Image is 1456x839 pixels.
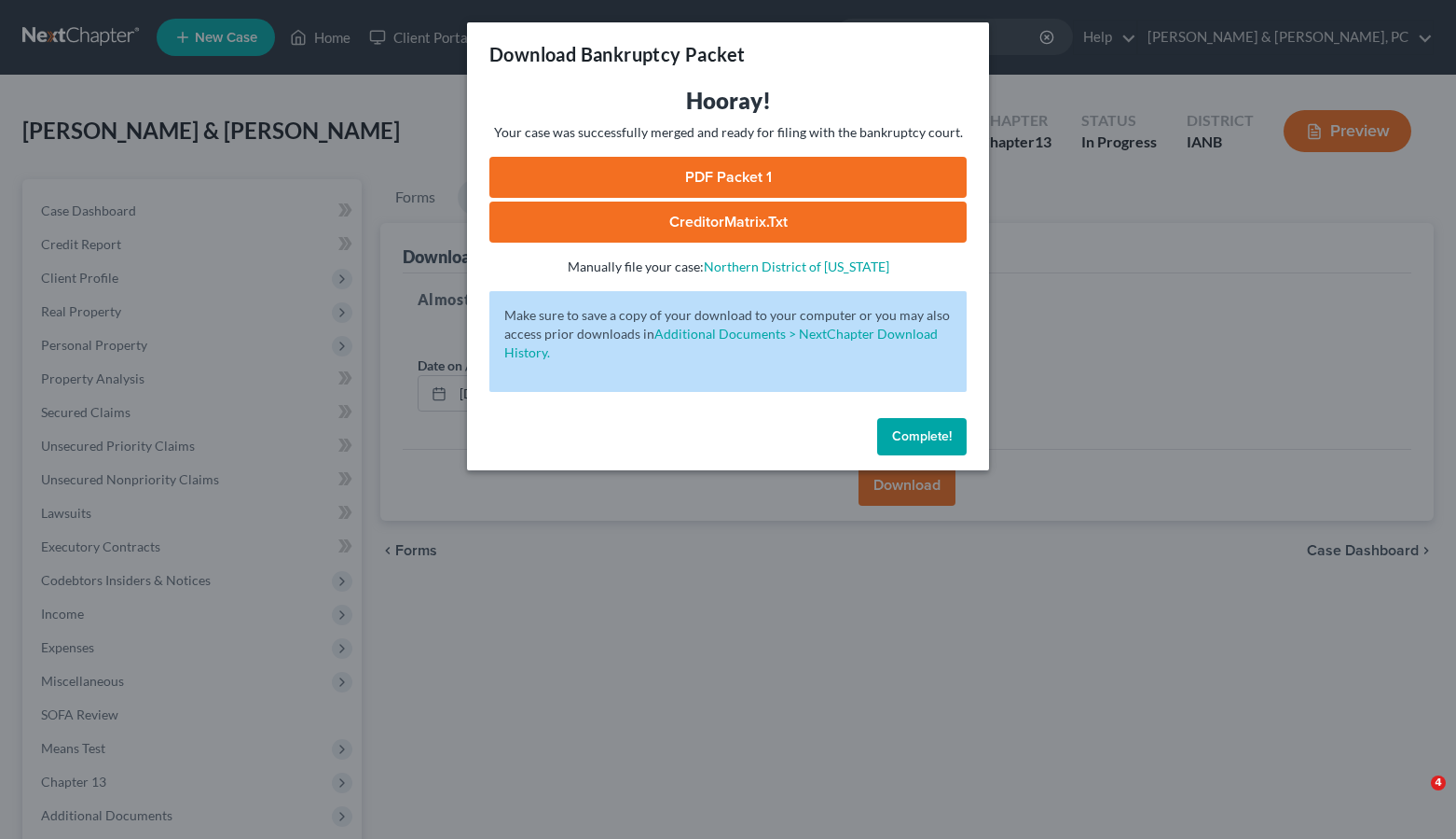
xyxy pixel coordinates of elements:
p: Make sure to save a copy of your download to your computer or you may also access prior downloads in [504,306,952,362]
p: Your case was successfully merged and ready for filing with the bankruptcy court. [489,123,967,142]
span: 4 [1431,776,1446,790]
a: Additional Documents > NextChapter Download History. [504,326,938,360]
a: PDF Packet 1 [489,157,967,198]
iframe: Intercom live chat [1393,776,1437,820]
h3: Download Bankruptcy Packet [489,41,745,67]
a: CreditorMatrix.txt [489,202,967,243]
h3: Hooray! [489,86,967,116]
p: Manually file your case: [489,258,967,276]
a: Northern District of [US_STATE] [704,259,889,274]
span: Complete! [892,428,952,444]
button: Complete! [877,418,967,455]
